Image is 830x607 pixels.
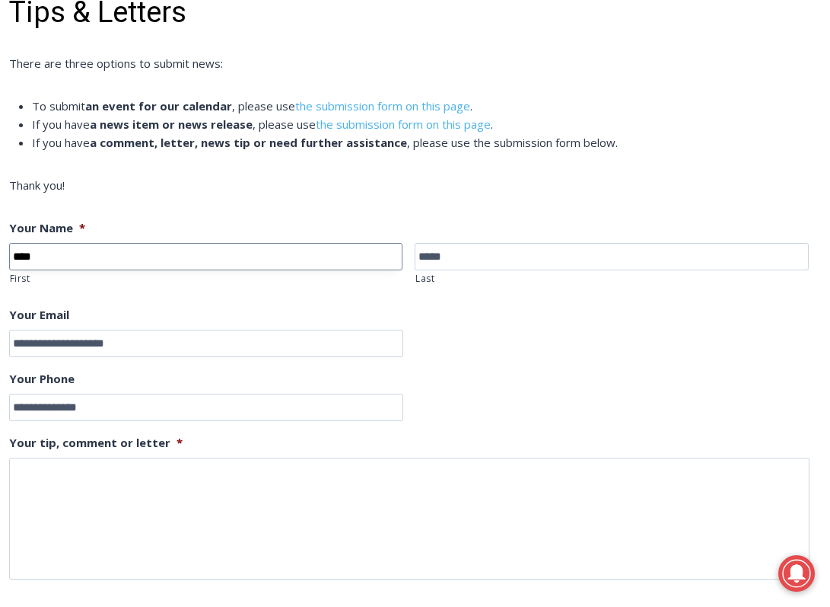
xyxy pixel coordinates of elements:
strong: an event for our calendar [85,98,232,113]
span: Intern @ [DOMAIN_NAME] [398,152,705,186]
label: Your Name [9,221,85,236]
strong: a comment, letter, news tip or need further assistance [90,135,407,150]
li: If you have , please use the submission form below. [32,133,822,152]
label: First [10,271,403,286]
div: "[PERSON_NAME] and I covered the [DATE] Parade, which was a really eye opening experience as I ha... [384,1,719,148]
p: There are three options to submit news: [9,54,822,72]
label: Your tip, comment or letter [9,436,183,451]
a: the submission form on this page [295,98,470,113]
label: Your Phone [9,372,75,387]
strong: a news item or news release [90,117,253,132]
li: To submit , please use . [32,97,822,115]
label: Your Email [9,308,69,323]
a: Intern @ [DOMAIN_NAME] [366,148,737,190]
label: Last [415,271,809,286]
p: Thank you! [9,176,822,194]
li: If you have , please use . [32,115,822,133]
a: the submission form on this page [316,117,491,132]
